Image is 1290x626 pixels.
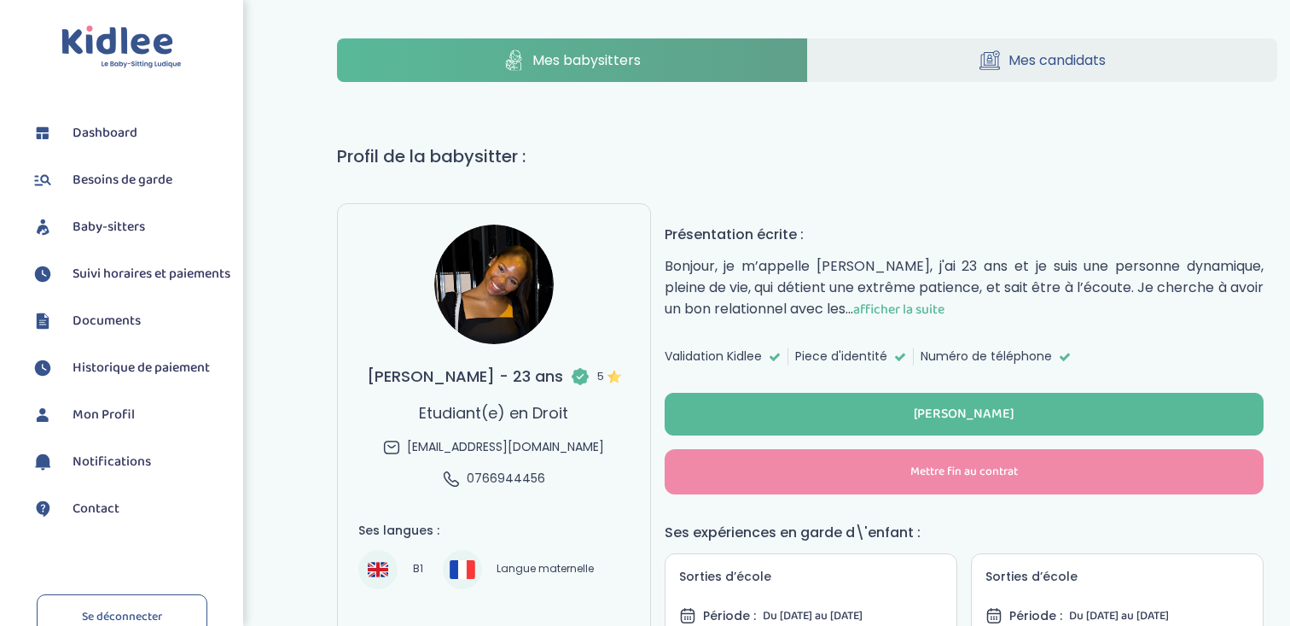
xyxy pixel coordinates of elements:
[665,449,1264,494] button: Mettre fin au contrat
[73,264,230,284] span: Suivi horaires et paiements
[30,167,230,193] a: Besoins de garde
[73,170,172,190] span: Besoins de garde
[665,255,1264,320] p: Bonjour, je m’appelle [PERSON_NAME], j'ai 23 ans et je suis une personne dynamique, pleine de vie...
[406,559,428,580] span: B1
[61,26,182,69] img: logo.svg
[30,496,230,522] a: Contact
[30,214,230,240] a: Baby-sitters
[419,401,568,424] p: Etudiant(e) en Droit
[30,261,230,287] a: Suivi horaires et paiements
[491,559,600,580] span: Langue maternelle
[337,143,1277,169] h1: Profil de la babysitter :
[808,38,1277,82] a: Mes candidats
[921,348,1052,366] span: Numéro de téléphone
[73,452,151,472] span: Notifications
[30,402,230,428] a: Mon Profil
[407,438,604,456] span: [EMAIL_ADDRESS][DOMAIN_NAME]
[30,167,55,193] img: besoin.svg
[985,568,1249,586] h5: Sorties d’école
[1069,606,1169,625] span: Du [DATE] au [DATE]
[763,606,863,625] span: Du [DATE] au [DATE]
[30,449,55,475] img: notification.svg
[532,50,641,71] span: Mes babysitters
[30,120,230,146] a: Dashboard
[30,120,55,146] img: dashboard.svg
[73,358,210,378] span: Historique de paiement
[358,522,629,540] h4: Ses langues :
[30,308,230,334] a: Documents
[30,355,55,381] img: suivihoraire.svg
[73,217,145,237] span: Baby-sitters
[665,224,1264,245] h4: Présentation écrite :
[73,123,137,143] span: Dashboard
[434,225,554,344] img: avatar
[30,402,55,428] img: profil.svg
[30,261,55,287] img: suivihoraire.svg
[337,38,806,82] a: Mes babysitters
[665,522,1264,543] h4: Ses expériences en garde d\'enfant :
[30,496,55,522] img: contact.svg
[597,368,621,385] span: 5
[73,311,141,331] span: Documents
[30,308,55,334] img: documents.svg
[679,568,943,586] h5: Sorties d’école
[450,560,475,578] img: Français
[910,463,1018,481] span: Mettre fin au contrat
[30,449,230,475] a: Notifications
[665,393,1264,436] button: [PERSON_NAME]
[30,214,55,240] img: babysitters.svg
[703,607,756,625] span: Période :
[368,559,388,580] img: Anglais
[914,405,1014,424] div: [PERSON_NAME]
[30,355,230,381] a: Historique de paiement
[665,348,762,366] span: Validation Kidlee
[73,405,135,425] span: Mon Profil
[1008,50,1106,71] span: Mes candidats
[853,299,944,320] span: afficher la suite
[367,365,621,388] h3: [PERSON_NAME] - 23 ans
[73,499,119,519] span: Contact
[795,348,887,366] span: Piece d'identité
[467,470,545,488] span: 0766944456
[1009,607,1062,625] span: Période :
